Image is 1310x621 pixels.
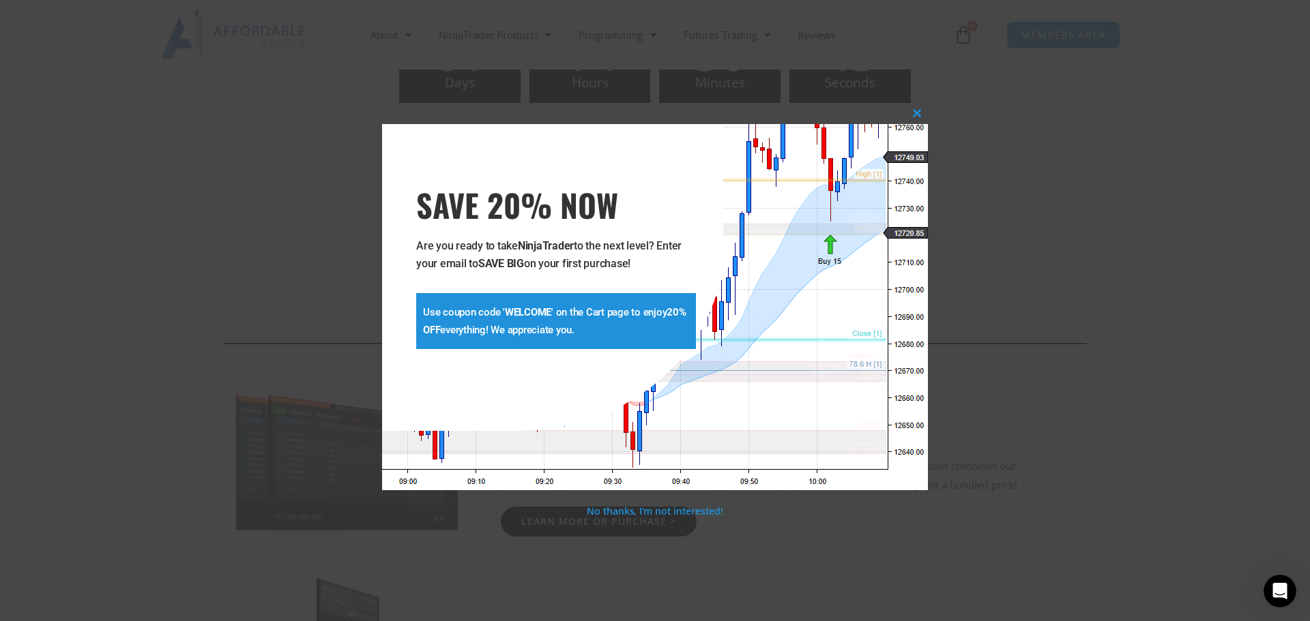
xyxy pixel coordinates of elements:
strong: SAVE BIG [478,257,524,270]
strong: WELCOME [505,306,551,318]
strong: 20% OFF [423,306,686,336]
strong: NinjaTrader [518,239,574,252]
span: SAVE 20% NOW [416,185,696,224]
p: Are you ready to take to the next level? Enter your email to on your first purchase! [416,237,696,273]
a: No thanks, I’m not interested! [587,504,723,517]
p: Use coupon code ' ' on the Cart page to enjoy everything! We appreciate you. [423,303,689,339]
iframe: Intercom live chat [1264,575,1296,607]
